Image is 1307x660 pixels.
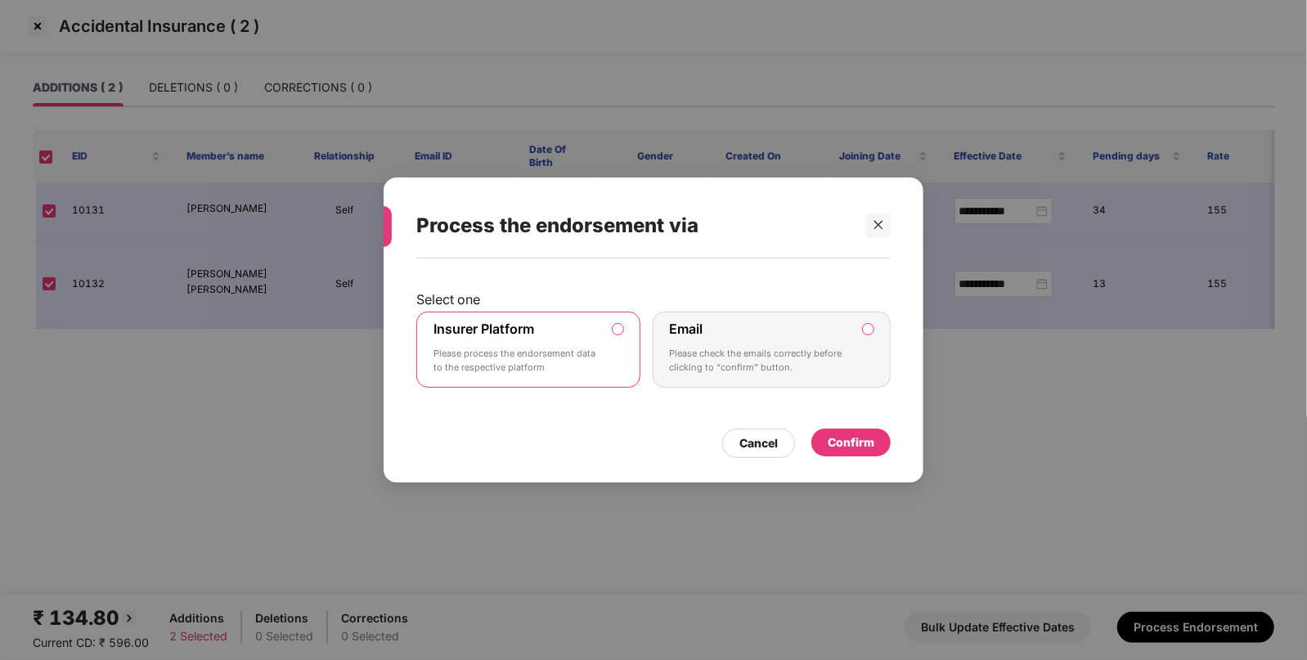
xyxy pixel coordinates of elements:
[739,434,778,452] div: Cancel
[433,321,534,337] label: Insurer Platform
[416,291,891,308] p: Select one
[613,324,623,334] input: Insurer PlatformPlease process the endorsement data to the respective platform
[416,194,851,258] div: Process the endorsement via
[873,219,884,231] span: close
[863,324,874,334] input: EmailPlease check the emails correctly before clicking to “confirm” button.
[670,347,851,375] p: Please check the emails correctly before clicking to “confirm” button.
[670,321,703,337] label: Email
[828,433,874,451] div: Confirm
[433,347,600,375] p: Please process the endorsement data to the respective platform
